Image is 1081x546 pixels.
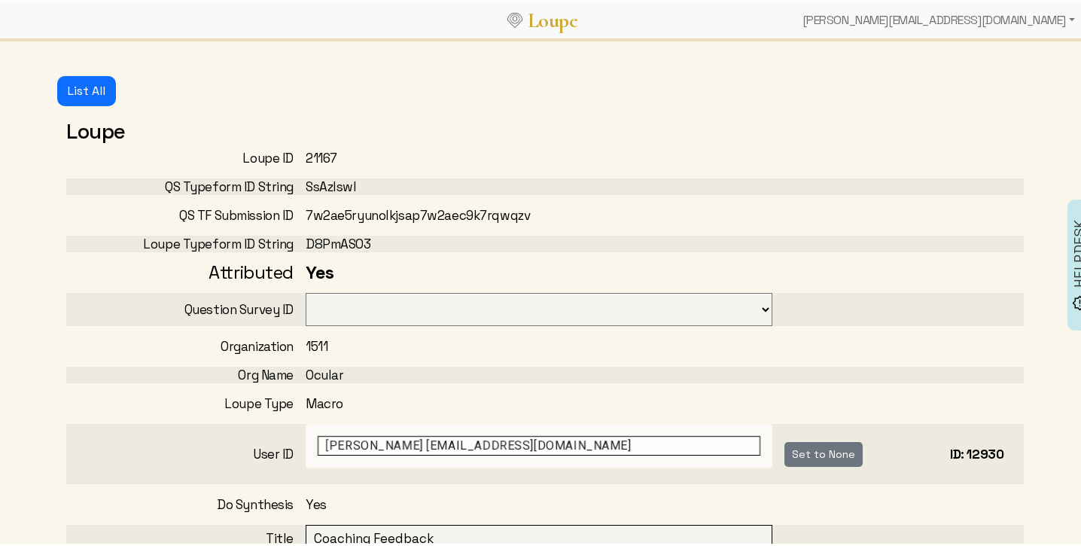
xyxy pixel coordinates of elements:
[306,233,784,250] div: D8PmAS03
[66,262,306,279] div: Attributed
[522,5,583,32] a: Loupe
[66,205,306,221] div: QS TF Submission ID
[306,494,784,511] div: Yes
[66,176,306,193] div: QS Typeform ID String
[306,393,784,410] div: Macro
[66,116,1024,142] h2: Loupe
[66,148,306,164] div: Loupe ID
[306,205,784,221] div: 7w2ae5ryunolkjsap7w2aec9k7rqwqzv
[796,3,1081,33] div: [PERSON_NAME][EMAIL_ADDRESS][DOMAIN_NAME]
[66,528,306,544] div: Title
[318,434,760,453] input: Enter text to search
[306,336,784,352] div: 1511
[66,393,306,410] div: Loupe Type
[57,74,116,104] button: List All
[66,494,306,511] div: Do Synthesis
[306,262,784,279] div: Yes
[66,299,306,316] div: Question Survey ID
[66,365,306,381] div: Org Name
[306,176,784,193] div: SsAzlswI
[784,440,863,465] button: Set to None
[507,11,522,26] img: Loupe Logo
[306,148,784,164] div: 21167
[66,444,306,460] div: User ID
[66,336,306,352] div: Organization
[950,444,1003,460] b: ID: 12930
[306,365,784,381] div: Ocular
[66,233,306,250] div: Loupe Typeform ID String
